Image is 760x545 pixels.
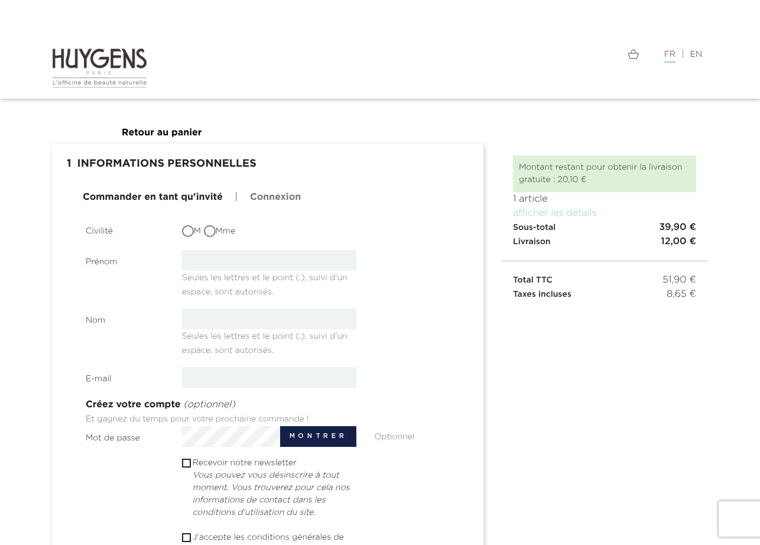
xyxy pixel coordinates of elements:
[182,269,347,296] span: Seules les lettres et le point (.), suivi d'un espace, sont autorisés.
[61,153,77,176] span: 1
[513,238,551,246] span: Livraison
[250,190,301,205] a: Connexion
[193,457,357,519] label: Recevoir notre newsletter
[513,192,696,206] p: 1 article
[86,400,181,410] span: Créez votre compte
[86,415,309,423] span: Et gagnez du temps pour votre prochaine commande !
[513,290,571,299] span: Taxes incluses
[77,219,173,238] label: Civilité
[182,225,201,238] label: M
[280,426,356,447] button: Montrer
[61,153,475,176] h1: Informations personnelles
[183,400,235,410] span: (optionnel)
[513,223,556,232] span: Sous-total
[77,426,173,445] label: Mot de passe
[235,193,238,202] span: |
[667,287,696,301] span: 8,65 €
[77,367,173,385] label: E-mail
[519,163,682,184] span: Montant restant pour obtenir la livraison gratuite : 20,10 €
[122,128,202,138] a: Retour au panier
[52,47,147,89] img: Huygens logo
[513,209,597,218] a: afficher les détails
[204,225,236,238] label: Mme
[193,471,350,517] em: Vous pouvez vous désinscrire à tout moment. Vous trouverez pour cela nos informations de contact ...
[389,47,708,61] div: |
[659,220,696,235] span: 39,90 €
[365,426,462,443] div: Optionnel
[77,309,173,327] label: Nom
[661,235,696,249] span: 12,00 €
[83,190,223,205] a: Commander en tant qu'invité
[662,273,696,287] span: 51,90 €
[182,327,347,355] span: Seules les lettres et le point (.), suivi d'un espace, sont autorisés.
[513,276,553,284] span: Total TTC
[77,250,173,268] label: Prénom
